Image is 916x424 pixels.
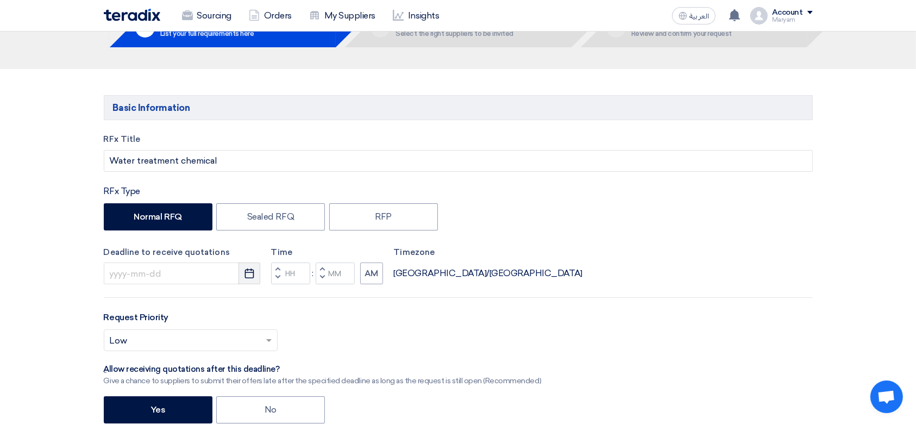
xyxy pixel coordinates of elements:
[271,246,383,259] label: Time
[689,13,709,20] span: العربية
[216,396,325,423] label: No
[104,246,260,259] label: Deadline to receive quotations
[316,263,355,284] input: Minutes
[104,95,813,120] h5: Basic Information
[104,311,168,324] label: Request Priority
[240,4,300,28] a: Orders
[360,263,383,284] button: AM
[750,7,768,24] img: profile_test.png
[271,263,310,284] input: Hours
[104,185,813,198] div: RFx Type
[104,9,160,21] img: Teradix logo
[396,30,513,37] div: Select the right suppliers to be invited
[870,381,903,413] div: Open chat
[631,30,732,37] div: Review and confirm your request
[394,246,582,259] label: Timezone
[216,203,325,230] label: Sealed RFQ
[173,4,240,28] a: Sourcing
[329,203,438,230] label: RFP
[104,133,813,146] label: RFx Title
[310,267,316,280] div: :
[104,150,813,172] input: e.g. New ERP System, Server Visualization Project...
[384,4,448,28] a: Insights
[672,7,716,24] button: العربية
[104,396,212,423] label: Yes
[160,30,254,37] div: List your full requirements here
[300,4,384,28] a: My Suppliers
[104,263,260,284] input: yyyy-mm-dd
[104,364,542,375] div: ِAllow receiving quotations after this deadline?
[772,17,813,23] div: Maryam
[772,8,803,17] div: Account
[104,375,542,386] div: Give a chance to suppliers to submit their offers late after the specified deadline as long as th...
[394,267,582,280] div: [GEOGRAPHIC_DATA]/[GEOGRAPHIC_DATA]
[104,203,212,230] label: Normal RFQ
